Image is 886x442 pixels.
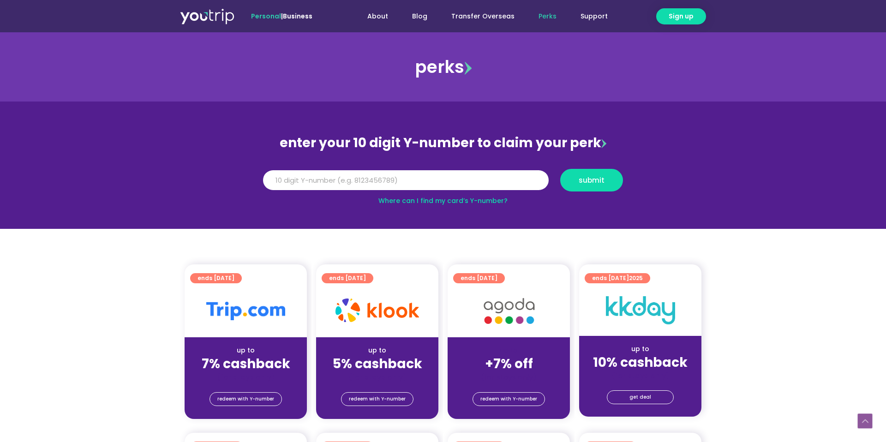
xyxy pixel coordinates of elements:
[569,8,620,25] a: Support
[322,273,373,283] a: ends [DATE]
[263,169,623,198] form: Y Number
[263,170,549,191] input: 10 digit Y-number (e.g. 8123456789)
[455,372,563,382] div: (for stays only)
[192,346,299,355] div: up to
[337,8,620,25] nav: Menu
[656,8,706,24] a: Sign up
[251,12,312,21] span: |
[461,273,497,283] span: ends [DATE]
[480,393,537,406] span: redeem with Y-number
[378,196,508,205] a: Where can I find my card’s Y-number?
[669,12,694,21] span: Sign up
[258,131,628,155] div: enter your 10 digit Y-number to claim your perk
[198,273,234,283] span: ends [DATE]
[473,392,545,406] a: redeem with Y-number
[190,273,242,283] a: ends [DATE]
[629,274,643,282] span: 2025
[333,355,422,373] strong: 5% cashback
[453,273,505,283] a: ends [DATE]
[217,393,274,406] span: redeem with Y-number
[585,273,650,283] a: ends [DATE]2025
[485,355,533,373] strong: +7% off
[607,390,674,404] a: get deal
[593,353,688,371] strong: 10% cashback
[329,273,366,283] span: ends [DATE]
[579,177,605,184] span: submit
[527,8,569,25] a: Perks
[592,273,643,283] span: ends [DATE]
[500,346,517,355] span: up to
[210,392,282,406] a: redeem with Y-number
[587,371,694,381] div: (for stays only)
[629,391,651,404] span: get deal
[349,393,406,406] span: redeem with Y-number
[400,8,439,25] a: Blog
[323,346,431,355] div: up to
[323,372,431,382] div: (for stays only)
[202,355,290,373] strong: 7% cashback
[192,372,299,382] div: (for stays only)
[341,392,413,406] a: redeem with Y-number
[251,12,281,21] span: Personal
[587,344,694,354] div: up to
[283,12,312,21] a: Business
[355,8,400,25] a: About
[560,169,623,191] button: submit
[439,8,527,25] a: Transfer Overseas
